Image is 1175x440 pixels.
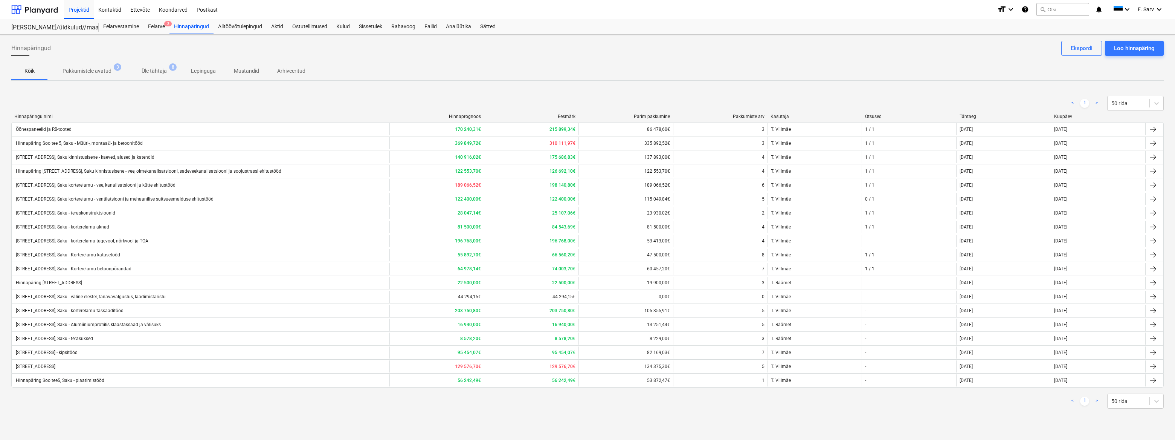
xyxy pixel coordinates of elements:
[15,336,93,341] div: [STREET_ADDRESS], Saku - terasuksed
[768,374,862,386] div: T. Villmäe
[1054,141,1067,146] div: [DATE]
[1155,5,1164,14] i: keyboard_arrow_down
[14,114,386,119] div: Hinnapäringu nimi
[578,333,673,345] div: 8 229,00€
[114,63,121,71] span: 3
[15,322,161,327] div: [STREET_ADDRESS], Saku - Alumiiniumprofiilis klaasfassaad ja välisuks
[549,238,575,244] b: 196 768,00€
[332,19,354,34] div: Kulud
[762,280,765,285] div: 3
[267,19,288,34] a: Aktid
[578,193,673,205] div: 115 049,84€
[1092,99,1101,108] a: Next page
[865,280,866,285] div: -
[458,224,481,230] b: 81 500,00€
[768,151,862,163] div: T. Villmäe
[455,141,481,146] b: 369 849,72€
[865,238,866,244] div: -
[865,252,874,258] div: 1 / 1
[191,67,216,75] p: Lepinguga
[771,114,859,119] div: Kasutaja
[1054,252,1067,258] div: [DATE]
[578,374,673,386] div: 53 872,47€
[458,266,481,271] b: 64 978,14€
[960,114,1048,119] div: Tähtaeg
[960,141,973,146] div: [DATE]
[762,308,765,313] div: 5
[420,19,441,34] a: Failid
[865,141,874,146] div: 1 / 1
[865,308,866,313] div: -
[455,364,481,369] b: 129 576,70€
[578,277,673,289] div: 19 900,00€
[1054,196,1067,202] div: [DATE]
[1092,397,1101,406] a: Next page
[762,322,765,327] div: 5
[552,224,575,230] b: 84 543,69€
[762,210,765,216] div: 2
[15,155,154,160] div: [STREET_ADDRESS], Saku kinnistusisene - kaeved, alused ja katendid
[578,305,673,317] div: 105 355,91€
[1054,266,1067,271] div: [DATE]
[15,308,124,313] div: [STREET_ADDRESS], Saku - korterelamu fassaaditööd
[960,182,973,188] div: [DATE]
[768,207,862,219] div: T. Villmäe
[15,294,166,299] div: [STREET_ADDRESS], Saku - väline elekter, tänavavalgustus, laadimistaristu
[762,127,765,132] div: 3
[865,182,874,188] div: 1 / 1
[164,21,172,26] span: 2
[484,291,578,303] div: 44 294,15€
[578,151,673,163] div: 137 893,00€
[768,137,862,149] div: T. Villmäe
[455,238,481,244] b: 196 768,00€
[960,196,973,202] div: [DATE]
[960,155,973,160] div: [DATE]
[1068,99,1077,108] a: Previous page
[865,224,874,230] div: 1 / 1
[865,196,874,202] div: 0 / 1
[578,221,673,233] div: 81 500,00€
[768,360,862,373] div: T. Villmäe
[552,210,575,216] b: 25 107,06€
[549,308,575,313] b: 203 750,80€
[1054,294,1067,299] div: [DATE]
[458,280,481,285] b: 22 500,00€
[288,19,332,34] div: Ostutellimused
[768,263,862,275] div: T. Villmäe
[458,252,481,258] b: 55 892,70€
[1040,6,1046,12] span: search
[99,19,143,34] a: Eelarvestamine
[354,19,387,34] a: Sissetulek
[960,336,973,341] div: [DATE]
[960,294,973,299] div: [DATE]
[1114,43,1155,53] div: Loo hinnapäring
[865,378,866,383] div: -
[169,19,214,34] a: Hinnapäringud
[762,350,765,355] div: 7
[15,169,281,174] div: Hinnapäring [STREET_ADDRESS], Saku kinnistusisene - vee, olmekanalisatsiooni, sadeveekanalisatsio...
[768,193,862,205] div: T. Villmäe
[865,322,866,327] div: -
[960,238,973,244] div: [DATE]
[1123,5,1132,14] i: keyboard_arrow_down
[15,196,214,202] div: [STREET_ADDRESS], Saku korterelamu - ventilatsiooni ja mehaanilise suitsueemalduse ehitustööd
[762,224,765,230] div: 4
[455,155,481,160] b: 140 916,02€
[552,266,575,271] b: 74 003,70€
[960,127,973,132] div: [DATE]
[387,19,420,34] div: Rahavoog
[15,182,175,188] div: [STREET_ADDRESS], Saku korterelamu - vee, kanalisatsiooni ja kütte ehitustööd
[1080,397,1089,406] a: Page 1 is your current page
[15,266,131,271] div: [STREET_ADDRESS], Saku - Korterelamu betoonpõrandad
[15,238,148,244] div: [STREET_ADDRESS], Saku - korterelamu tugevool, nõrkvool ja TOA
[768,235,862,247] div: T. Villmäe
[15,127,72,132] div: Õõnespaneelid ja RB-tooted
[552,280,575,285] b: 22 500,00€
[578,165,673,177] div: 122 553,70€
[1068,397,1077,406] a: Previous page
[865,155,874,160] div: 1 / 1
[762,238,765,244] div: 4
